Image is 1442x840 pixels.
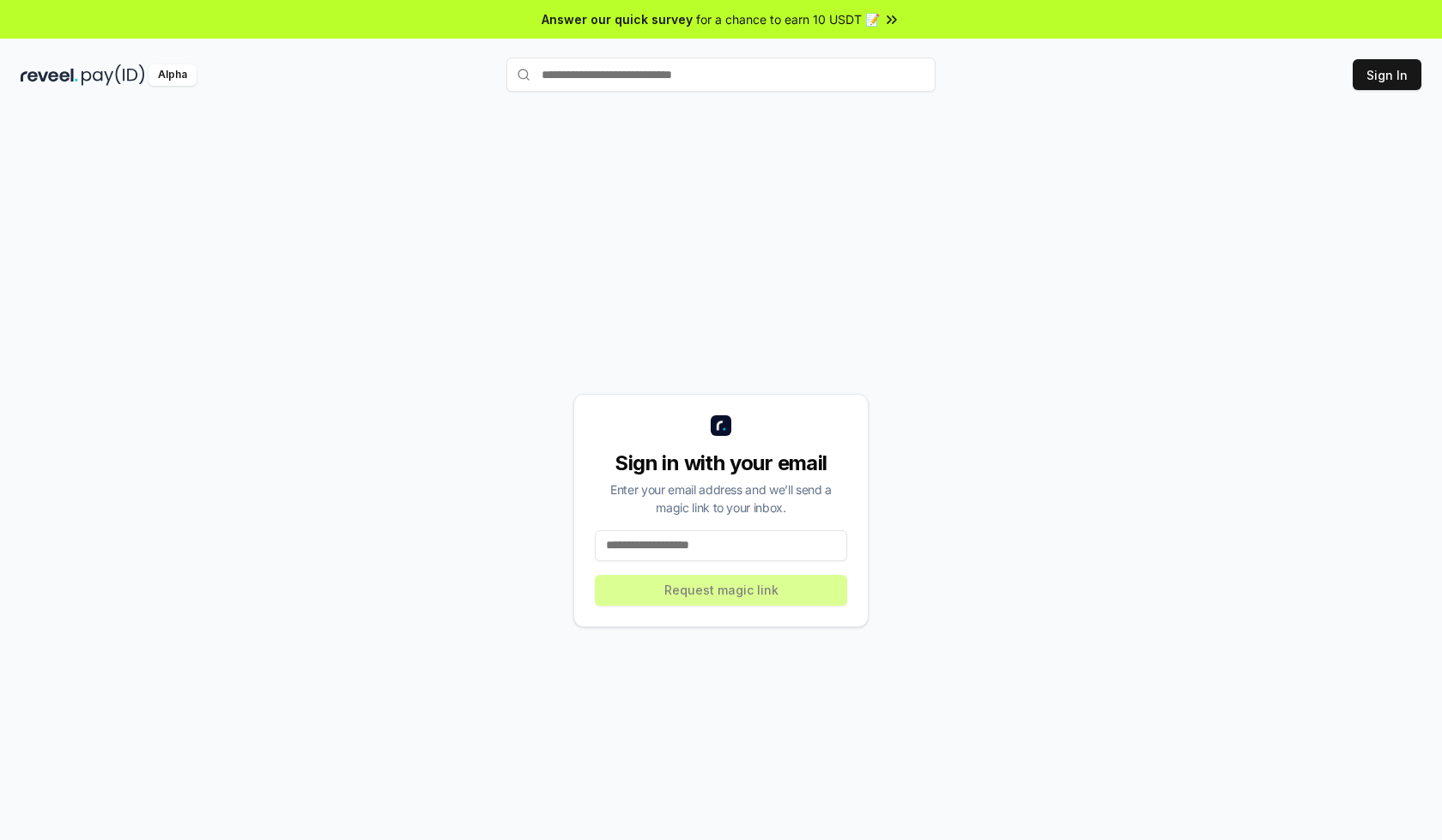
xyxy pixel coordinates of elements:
[711,415,731,436] img: logo_small
[542,10,693,28] span: Answer our quick survey
[696,10,880,28] span: for a chance to earn 10 USDT 📝
[148,64,197,86] div: Alpha
[82,64,145,86] img: pay_id
[595,480,847,517] div: Enter your email address and we’ll send a magic link to your inbox.
[21,64,78,86] img: reveel_dark
[595,450,847,477] div: Sign in with your email
[1353,59,1421,90] button: Sign In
